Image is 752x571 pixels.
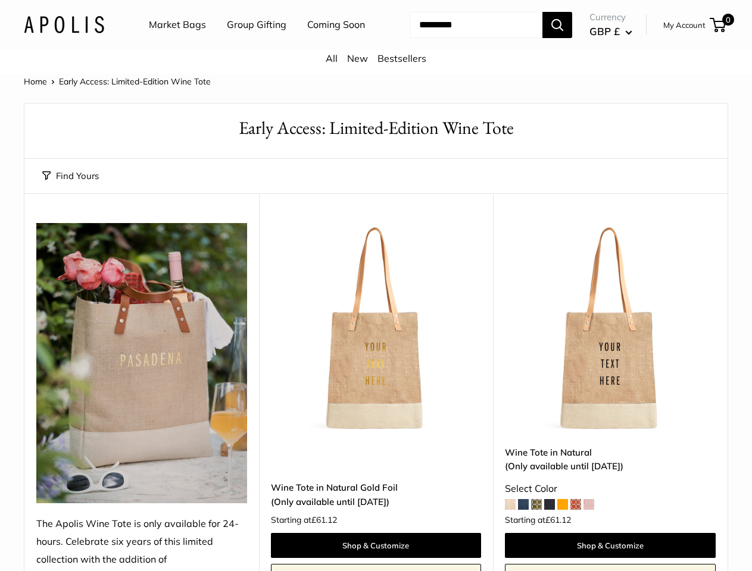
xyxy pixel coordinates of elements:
div: Select Color [505,480,716,498]
img: Wine Tote in Natural Gold Foil [271,223,482,434]
a: Shop & Customize [505,533,716,558]
img: The Apolis Wine Tote is only available for 24-hours. Celebrate six years of this limited collecti... [36,223,247,504]
span: GBP £ [589,25,620,37]
span: £61.12 [311,514,337,525]
a: Shop & Customize [271,533,482,558]
a: Coming Soon [307,16,365,34]
button: Search [542,12,572,38]
span: Early Access: Limited-Edition Wine Tote [59,76,211,87]
a: All [326,52,338,64]
a: Wine Tote in Natural Gold Foildescription_Inner compartments perfect for wine bottles, yoga mats,... [271,223,482,434]
a: 0 [711,18,726,32]
a: Wine Tote in NaturalWine Tote in Natural [505,223,716,434]
a: Market Bags [149,16,206,34]
a: Wine Tote in Natural(Only available until [DATE]) [505,445,716,473]
h1: Early Access: Limited-Edition Wine Tote [42,115,710,141]
span: Currency [589,9,632,26]
span: Starting at [271,516,337,524]
a: Home [24,76,47,87]
button: GBP £ [589,22,632,41]
a: My Account [663,18,706,32]
span: £61.12 [545,514,571,525]
button: Find Yours [42,168,99,184]
nav: Breadcrumb [24,74,211,89]
input: Search... [410,12,542,38]
a: New [347,52,368,64]
img: Wine Tote in Natural [505,223,716,434]
img: Apolis [24,16,104,33]
a: Group Gifting [227,16,286,34]
span: 0 [722,14,734,26]
a: Bestsellers [377,52,426,64]
a: Wine Tote in Natural Gold Foil(Only available until [DATE]) [271,481,482,509]
span: Starting at [505,516,571,524]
